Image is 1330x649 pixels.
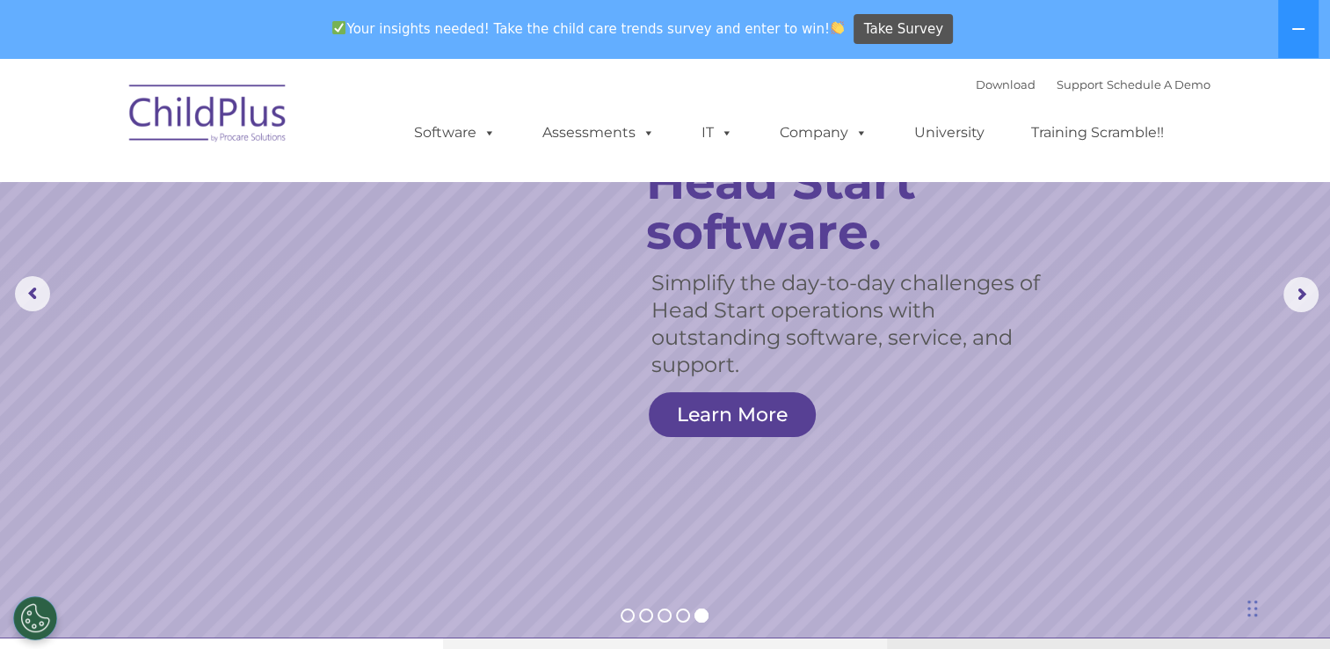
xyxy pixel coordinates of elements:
button: Cookies Settings [13,596,57,640]
img: ✅ [332,21,345,34]
a: Company [762,115,885,150]
a: Software [396,115,513,150]
span: Phone number [244,188,319,201]
span: Your insights needed! Take the child care trends survey and enter to win! [325,11,852,46]
font: | [976,77,1210,91]
img: ChildPlus by Procare Solutions [120,72,296,160]
a: Download [976,77,1036,91]
a: Support [1057,77,1103,91]
span: Last name [244,116,298,129]
rs-layer: Simplify the day-to-day challenges of Head Start operations with outstanding software, service, a... [651,269,1041,378]
a: Schedule A Demo [1107,77,1210,91]
a: Take Survey [854,14,953,45]
span: Take Survey [864,14,943,45]
rs-layer: The ORIGINAL Head Start software. [646,106,1061,257]
iframe: Chat Widget [1043,459,1330,649]
a: Assessments [525,115,672,150]
a: IT [684,115,751,150]
a: University [897,115,1002,150]
a: Training Scramble!! [1014,115,1181,150]
img: 👏 [831,21,844,34]
a: Learn More [649,392,816,437]
div: Drag [1247,582,1258,635]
